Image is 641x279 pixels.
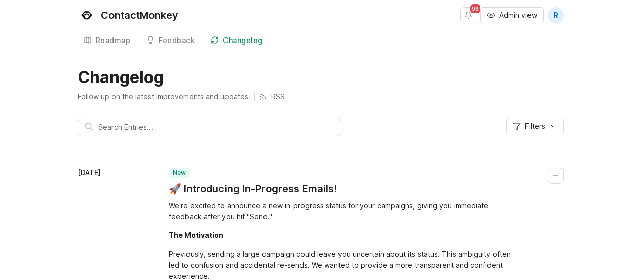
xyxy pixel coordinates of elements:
h1: Changelog [78,67,564,88]
p: Follow up on the latest improvements and updates. [78,92,250,102]
input: Search Entries... [98,122,333,133]
span: 99 [470,4,480,13]
div: Feedback [159,37,195,44]
button: Admin view [480,7,544,23]
button: R [548,7,564,23]
a: 🚀 Introducing In-Progress Emails! [169,182,337,196]
div: The Motivation [169,231,223,240]
a: Roadmap [78,30,137,51]
button: Filters [506,118,564,134]
div: We're excited to announce a new in-progress status for your campaigns, giving you immediate feedb... [169,200,513,222]
a: Changelog [205,30,269,51]
p: RSS [271,92,285,102]
button: Collapse changelog entry [548,168,564,184]
div: Changelog [223,37,263,44]
span: Admin view [499,10,537,20]
img: ContactMonkey logo [78,6,96,24]
div: Roadmap [96,37,131,44]
div: ContactMonkey [101,10,178,20]
button: Notifications [460,7,476,23]
a: Feedback [140,30,201,51]
span: Filters [525,121,545,131]
span: R [553,9,558,21]
time: [DATE] [78,168,101,177]
p: new [173,169,186,177]
a: RSS [259,92,285,102]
